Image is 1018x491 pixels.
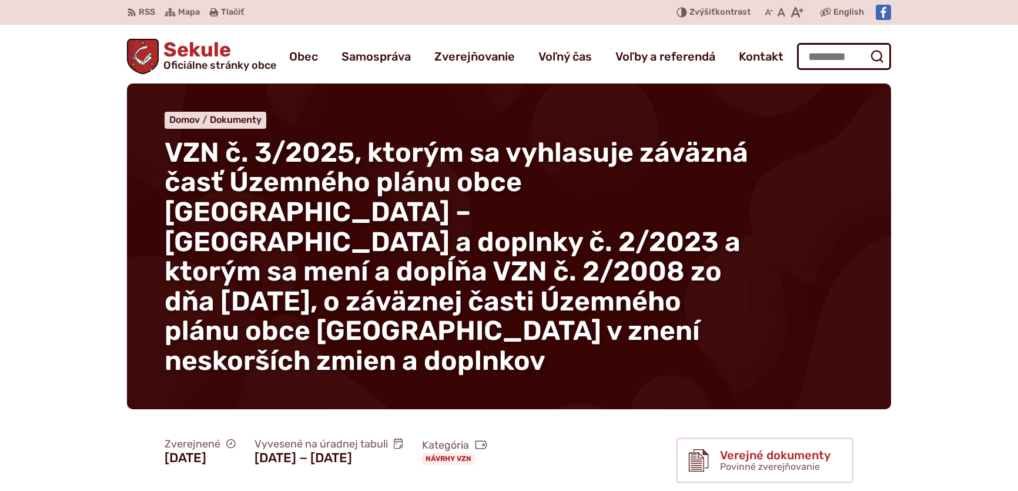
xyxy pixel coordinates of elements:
[165,136,748,377] span: VZN č. 3/2025, ktorým sa vyhlasuje záväzná časť Územného plánu obce [GEOGRAPHIC_DATA] – [GEOGRAPH...
[422,439,488,452] span: Kategória
[739,40,783,73] a: Kontakt
[876,5,891,20] img: Prejsť na Facebook stránku
[169,114,210,125] a: Domov
[434,40,515,73] a: Zverejňovanie
[720,461,820,472] span: Povinné zverejňovanie
[169,114,200,125] span: Domov
[221,8,244,18] span: Tlačiť
[139,5,155,19] span: RSS
[210,114,262,125] a: Dokumenty
[615,40,715,73] a: Voľby a referendá
[833,5,864,19] span: English
[538,40,592,73] a: Voľný čas
[341,40,411,73] a: Samospráva
[178,5,200,19] span: Mapa
[254,437,403,451] span: Vyvesené na úradnej tabuli
[163,60,276,71] span: Oficiálne stránky obce
[254,450,403,466] figcaption: [DATE] − [DATE]
[676,437,853,483] a: Verejné dokumenty Povinné zverejňovanie
[720,449,831,462] span: Verejné dokumenty
[689,7,715,17] span: Zvýšiť
[422,453,475,465] a: Návrhy VZN
[159,40,276,71] span: Sekule
[127,39,276,74] a: Logo Sekule, prejsť na domovskú stránku.
[689,8,751,18] span: kontrast
[165,437,236,451] span: Zverejnené
[127,39,159,74] img: Prejsť na domovskú stránku
[165,450,236,466] figcaption: [DATE]
[831,5,866,19] a: English
[289,40,318,73] a: Obec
